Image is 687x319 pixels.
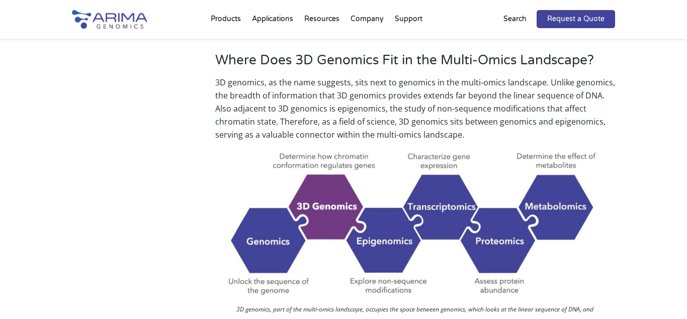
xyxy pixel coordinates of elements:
[72,10,147,29] img: Arima-Genomics-logo
[503,13,527,26] p: Search
[215,76,615,149] p: 3D genomics, as the name suggests, sits next to genomics in the multi-omics landscape. Unlike gen...
[537,10,615,28] a: Request a Quote
[215,52,615,76] h3: Where Does 3D Genomics Fit in the Multi-Omics Landscape?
